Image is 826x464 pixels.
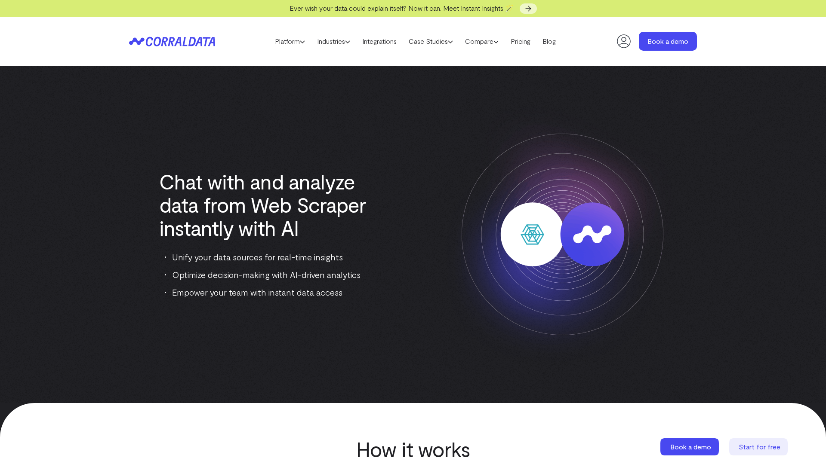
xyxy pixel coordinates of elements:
[165,250,368,264] li: Unify your data sources for real-time insights
[660,438,721,455] a: Book a demo
[459,35,505,48] a: Compare
[739,443,780,451] span: Start for free
[165,285,368,299] li: Empower your team with instant data access
[356,35,403,48] a: Integrations
[670,443,711,451] span: Book a demo
[639,32,697,51] a: Book a demo
[311,35,356,48] a: Industries
[269,35,311,48] a: Platform
[159,170,368,239] h1: Chat with and analyze data from Web Scraper instantly with AI
[536,35,562,48] a: Blog
[505,35,536,48] a: Pricing
[165,268,368,281] li: Optimize decision-making with AI-driven analytics
[290,4,514,12] span: Ever wish your data could explain itself? Now it can. Meet Instant Insights 🪄
[403,35,459,48] a: Case Studies
[265,437,561,461] h2: How it works
[729,438,789,455] a: Start for free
